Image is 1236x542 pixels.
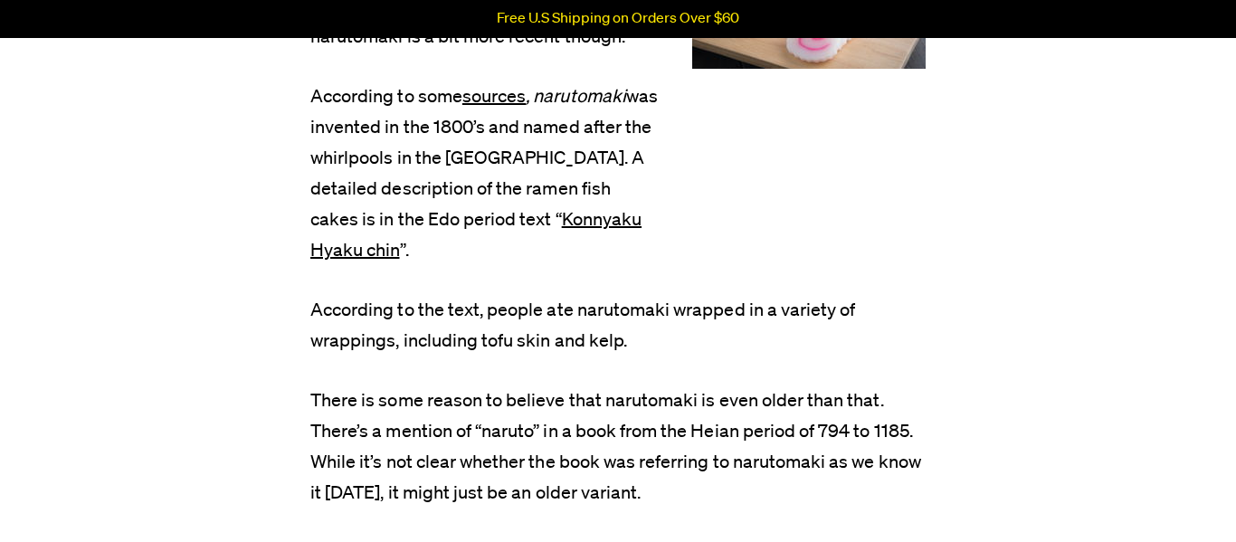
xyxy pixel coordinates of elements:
p: There is some reason to believe that narutomaki is even older than that. There’s a mention of “na... [310,385,926,509]
p: According to the text, people ate narutomaki wrapped in a variety of wrappings, including tofu sk... [310,295,926,357]
p: Free U.S Shipping on Orders Over $60 [497,11,739,27]
em: , narutomaki [526,88,626,106]
p: According to some was invented in the 1800’s and named after the whirlpools in the [GEOGRAPHIC_DA... [310,81,660,266]
a: sources [462,88,526,106]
